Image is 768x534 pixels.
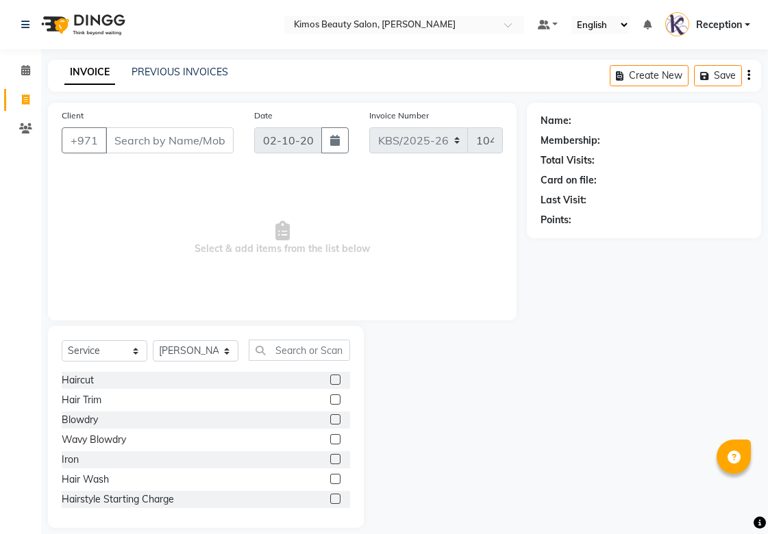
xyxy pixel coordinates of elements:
label: Invoice Number [369,110,429,122]
a: PREVIOUS INVOICES [132,66,228,78]
div: Total Visits: [541,153,595,168]
div: Name: [541,114,571,128]
img: logo [35,5,129,44]
div: Membership: [541,133,600,148]
a: INVOICE [64,60,115,85]
button: Create New [610,65,689,86]
div: Points: [541,213,571,227]
iframe: chat widget [710,479,754,520]
div: Iron [62,453,79,467]
span: Reception [696,18,742,32]
img: Reception [665,12,689,36]
input: Search by Name/Mobile/Email/Code [106,127,234,153]
div: Card on file: [541,173,597,188]
div: Blowdry [62,413,98,427]
div: Hairstyle Starting Charge [62,492,174,507]
button: +971 [62,127,107,153]
div: Hair Trim [62,393,101,407]
span: Select & add items from the list below [62,170,503,307]
label: Client [62,110,84,122]
div: Haircut [62,373,94,387]
input: Search or Scan [249,340,350,361]
label: Date [254,110,273,122]
div: Wavy Blowdry [62,433,126,447]
div: Hair Wash [62,472,109,487]
button: Save [694,65,742,86]
div: Last Visit: [541,193,586,207]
